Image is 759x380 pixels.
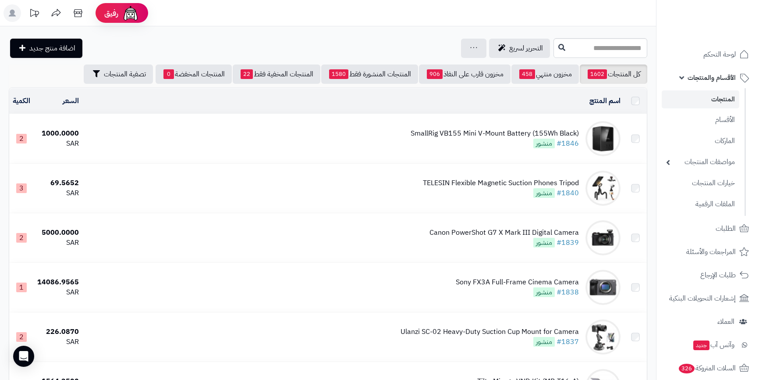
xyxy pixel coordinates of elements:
[489,39,550,58] a: التحرير لسريع
[16,134,27,143] span: 2
[662,132,739,151] a: الماركات
[585,319,621,355] img: Ulanzi SC-02 Heavy-Duty Suction Cup Mount for Camera
[63,96,79,106] a: السعر
[163,69,174,79] span: 0
[511,65,579,84] a: مخزون منتهي458
[37,277,79,287] div: 14086.9565
[717,315,734,328] span: العملاء
[662,218,754,239] a: الطلبات
[241,69,253,79] span: 22
[16,183,27,193] span: 3
[662,334,754,355] a: وآتس آبجديد
[533,337,555,347] span: منشور
[329,69,348,79] span: 1580
[16,283,27,292] span: 1
[669,292,736,305] span: إشعارات التحويلات البنكية
[419,65,511,84] a: مخزون قارب على النفاذ906
[423,178,579,188] div: TELESIN Flexible Magnetic Suction Phones Tripod
[16,332,27,342] span: 2
[427,69,443,79] span: 906
[37,129,79,139] div: 1000.0000
[693,341,709,350] span: جديد
[585,171,621,206] img: TELESIN Flexible Magnetic Suction Phones Tripod
[662,174,739,193] a: خيارات المنتجات
[585,121,621,156] img: SmallRig VB155 Mini V-Mount Battery (155Wh Black)
[23,4,45,24] a: تحديثات المنصة
[716,222,736,235] span: الطلبات
[662,311,754,332] a: العملاء
[122,4,139,22] img: ai-face.png
[37,228,79,238] div: 5000.0000
[580,65,647,84] a: كل المنتجات1602
[13,346,34,367] div: Open Intercom Messenger
[662,111,739,129] a: الأقسام
[662,90,739,108] a: المنتجات
[662,241,754,262] a: المراجعات والأسئلة
[16,233,27,243] span: 2
[37,188,79,198] div: SAR
[533,287,555,297] span: منشور
[703,48,736,61] span: لوحة التحكم
[585,270,621,305] img: Sony FX3A Full-Frame Cinema Camera
[585,220,621,255] img: Canon PowerShot G7 X Mark III Digital Camera
[686,246,736,258] span: المراجعات والأسئلة
[104,8,118,18] span: رفيق
[679,364,695,373] span: 326
[662,265,754,286] a: طلبات الإرجاع
[321,65,418,84] a: المنتجات المنشورة فقط1580
[37,139,79,149] div: SAR
[662,358,754,379] a: السلات المتروكة326
[589,96,621,106] a: اسم المنتج
[401,327,579,337] div: Ulanzi SC-02 Heavy-Duty Suction Cup Mount for Camera
[557,337,579,347] a: #1837
[662,288,754,309] a: إشعارات التحويلات البنكية
[37,287,79,298] div: SAR
[10,39,82,58] a: اضافة منتج جديد
[37,337,79,347] div: SAR
[37,327,79,337] div: 226.0870
[688,72,736,84] span: الأقسام والمنتجات
[29,43,75,54] span: اضافة منتج جديد
[557,287,579,298] a: #1838
[156,65,232,84] a: المنتجات المخفضة0
[692,339,734,351] span: وآتس آب
[84,65,153,84] button: تصفية المنتجات
[411,129,579,139] div: SmallRig VB155 Mini V-Mount Battery (155Wh Black)
[37,238,79,248] div: SAR
[557,138,579,149] a: #1846
[533,238,555,247] span: منشور
[456,277,579,287] div: Sony FX3A Full-Frame Cinema Camera
[533,188,555,198] span: منشور
[557,188,579,198] a: #1840
[700,269,736,281] span: طلبات الإرجاع
[104,69,146,79] span: تصفية المنتجات
[678,362,736,374] span: السلات المتروكة
[13,96,30,106] a: الكمية
[662,44,754,65] a: لوحة التحكم
[699,23,751,42] img: logo-2.png
[533,139,555,148] span: منشور
[37,178,79,188] div: 69.5652
[662,195,739,214] a: الملفات الرقمية
[588,69,607,79] span: 1602
[557,237,579,248] a: #1839
[519,69,535,79] span: 458
[509,43,543,54] span: التحرير لسريع
[233,65,320,84] a: المنتجات المخفية فقط22
[662,153,739,172] a: مواصفات المنتجات
[429,228,579,238] div: Canon PowerShot G7 X Mark III Digital Camera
